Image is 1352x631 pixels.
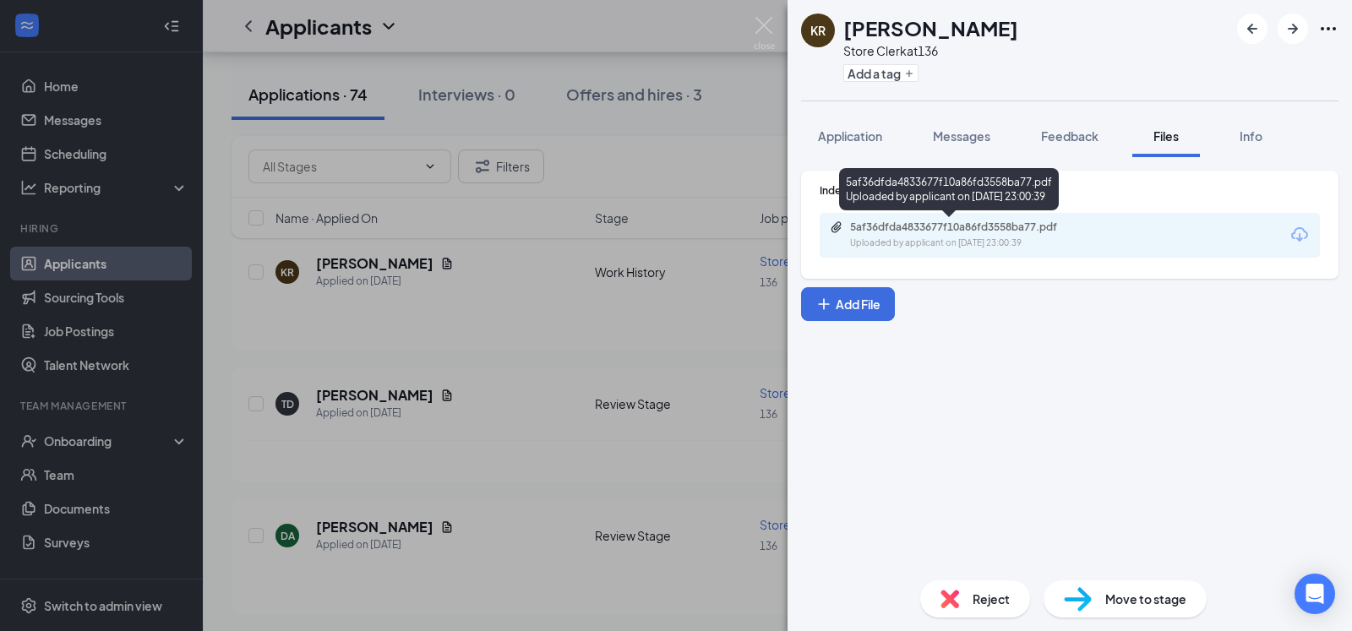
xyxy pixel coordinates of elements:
[1318,19,1338,39] svg: Ellipses
[1153,128,1179,144] span: Files
[933,128,990,144] span: Messages
[1240,128,1262,144] span: Info
[830,220,843,234] svg: Paperclip
[1237,14,1267,44] button: ArrowLeftNew
[843,64,919,82] button: PlusAdd a tag
[1242,19,1262,39] svg: ArrowLeftNew
[850,220,1087,234] div: 5af36dfda4833677f10a86fd3558ba77.pdf
[843,14,1018,42] h1: [PERSON_NAME]
[815,296,832,313] svg: Plus
[818,128,882,144] span: Application
[830,220,1104,250] a: Paperclip5af36dfda4833677f10a86fd3558ba77.pdfUploaded by applicant on [DATE] 23:00:39
[850,237,1104,250] div: Uploaded by applicant on [DATE] 23:00:39
[1105,590,1186,608] span: Move to stage
[1295,574,1335,614] div: Open Intercom Messenger
[973,590,1010,608] span: Reject
[810,22,826,39] div: KR
[904,68,914,79] svg: Plus
[801,287,895,321] button: Add FilePlus
[843,42,1018,59] div: Store Clerk at 136
[1283,19,1303,39] svg: ArrowRight
[1278,14,1308,44] button: ArrowRight
[839,168,1059,210] div: 5af36dfda4833677f10a86fd3558ba77.pdf Uploaded by applicant on [DATE] 23:00:39
[1289,225,1310,245] svg: Download
[820,183,1320,198] div: Indeed Resume
[1041,128,1098,144] span: Feedback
